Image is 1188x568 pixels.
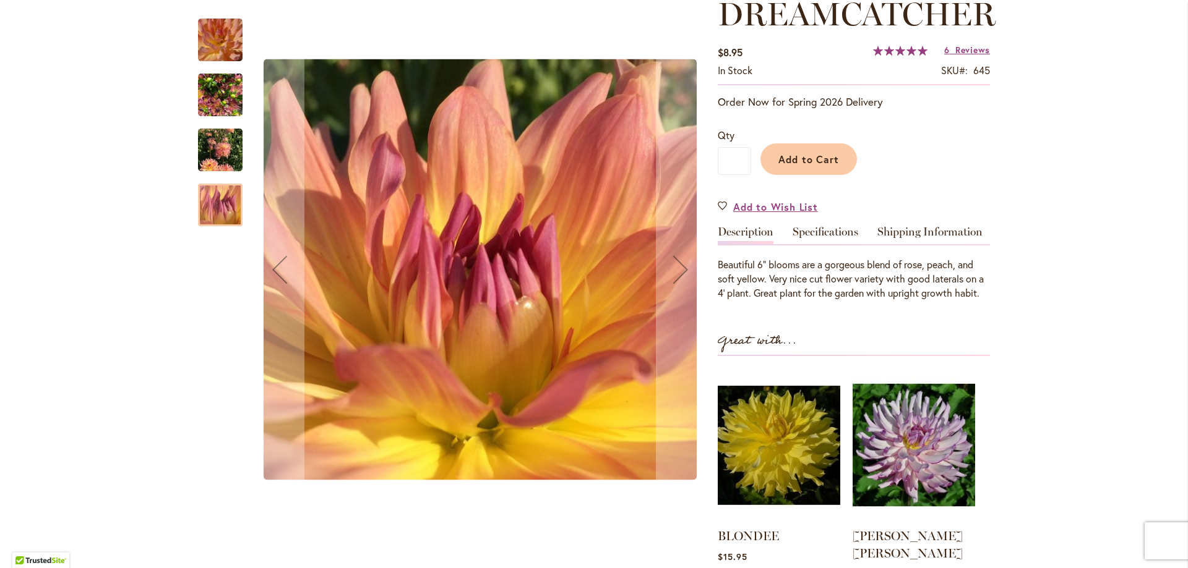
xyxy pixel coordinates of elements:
[718,95,990,109] p: Order Now for Spring 2026 Delivery
[656,6,705,533] button: Next
[944,44,990,56] a: 6 Reviews
[778,153,840,166] span: Add to Cart
[853,528,963,561] a: [PERSON_NAME] [PERSON_NAME]
[853,368,975,522] img: LEILA SAVANNA ROSE
[198,116,255,171] div: Dreamcatcher
[877,226,983,244] a: Shipping Information
[255,6,705,533] div: Dreamcatcher
[944,44,950,56] span: 6
[718,551,747,562] span: $15.95
[718,226,773,244] a: Description
[955,44,990,56] span: Reviews
[198,66,243,125] img: Dreamcatcher
[793,226,858,244] a: Specifications
[733,200,818,214] span: Add to Wish List
[718,368,840,522] img: BLONDEE
[198,61,255,116] div: Dreamcatcher
[198,6,255,61] div: Dreamcatcher
[718,528,779,543] a: BLONDEE
[718,129,734,142] span: Qty
[718,46,742,59] span: $8.95
[255,6,304,533] button: Previous
[718,331,797,351] strong: Great with...
[718,64,752,77] span: In stock
[760,143,857,175] button: Add to Cart
[255,6,705,533] div: DreamcatcherDreamcatcherDreamcatcher
[718,200,818,214] a: Add to Wish List
[255,6,762,533] div: Product Images
[718,226,990,300] div: Detailed Product Info
[873,46,928,56] div: 100%
[941,64,968,77] strong: SKU
[198,121,243,180] img: Dreamcatcher
[198,171,243,226] div: Dreamcatcher
[718,64,752,78] div: Availability
[973,64,990,78] div: 645
[9,524,44,559] iframe: Launch Accessibility Center
[718,258,990,300] div: Beautiful 6" blooms are a gorgeous blend of rose, peach, and soft yellow. Very nice cut flower va...
[264,59,697,480] img: Dreamcatcher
